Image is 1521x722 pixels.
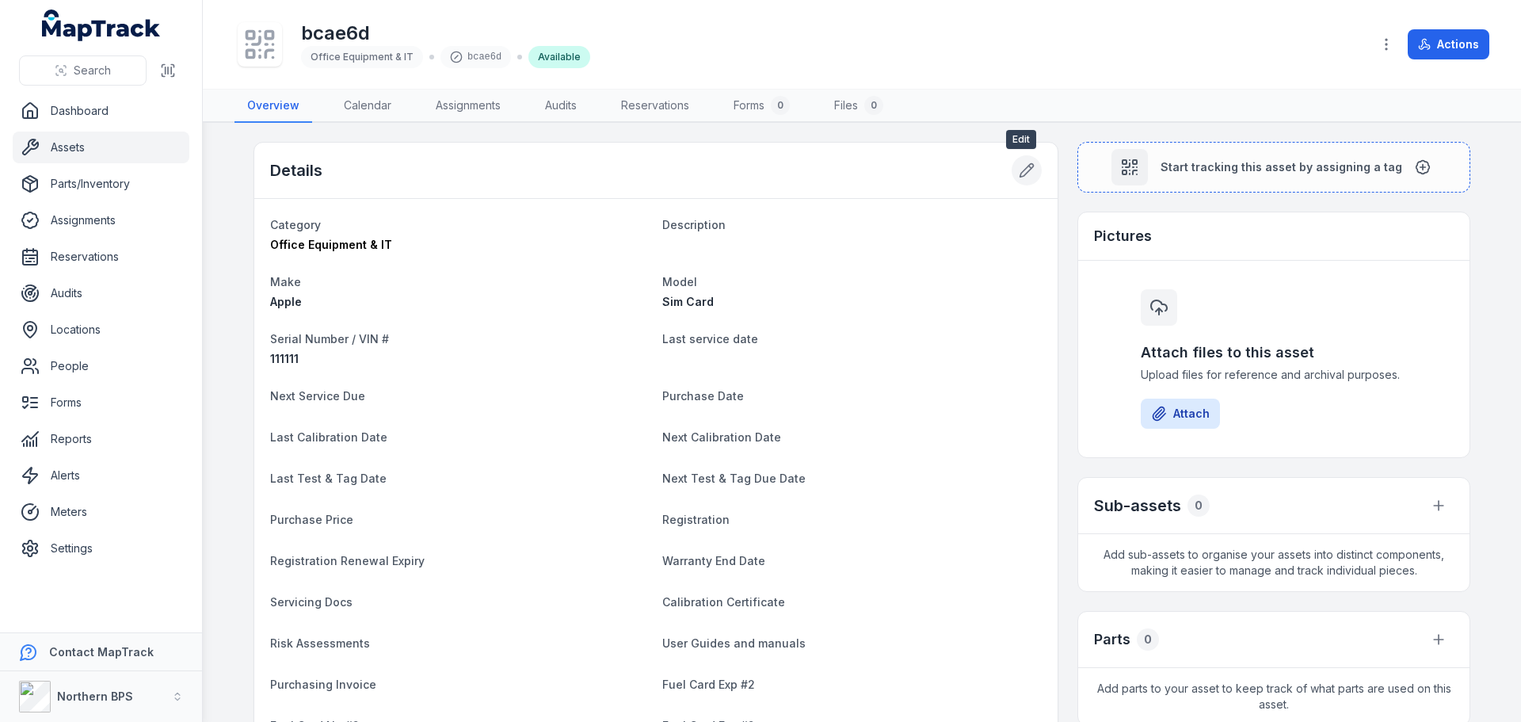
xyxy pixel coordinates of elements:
a: MapTrack [42,10,161,41]
a: Meters [13,496,189,528]
h3: Attach files to this asset [1141,342,1407,364]
span: Purchase Price [270,513,353,526]
a: Calendar [331,90,404,123]
div: 0 [1187,495,1210,517]
a: Assignments [13,204,189,236]
span: Risk Assessments [270,636,370,650]
div: Available [528,46,590,68]
span: User Guides and manuals [662,636,806,650]
span: Apple [270,295,302,308]
a: Locations [13,314,189,346]
span: Registration [662,513,730,526]
a: Reports [13,423,189,455]
span: Calibration Certificate [662,595,785,609]
span: Fuel Card Exp #2 [662,678,755,691]
a: Forms0 [721,90,802,123]
span: Office Equipment & IT [270,238,392,251]
span: 111111 [270,352,299,365]
a: Audits [532,90,589,123]
span: Model [662,275,697,288]
h2: Details [270,159,322,181]
button: Start tracking this asset by assigning a tag [1077,142,1470,193]
a: Assets [13,132,189,163]
span: Description [662,218,726,231]
span: Next Test & Tag Due Date [662,472,806,485]
span: Make [270,275,301,288]
a: Parts/Inventory [13,168,189,200]
span: Sim Card [662,295,714,308]
span: Purchase Date [662,389,744,403]
a: Settings [13,533,189,564]
a: Overview [234,90,312,123]
span: Next Calibration Date [662,430,781,444]
span: Start tracking this asset by assigning a tag [1161,159,1402,175]
span: Registration Renewal Expiry [270,554,425,567]
div: bcae6d [440,46,511,68]
span: Upload files for reference and archival purposes. [1141,367,1407,383]
span: Last Test & Tag Date [270,472,387,485]
strong: Contact MapTrack [49,645,154,659]
div: 0 [1137,628,1159,651]
a: Reservations [13,241,189,273]
span: Next Service Due [270,389,365,403]
span: Add sub-assets to organise your assets into distinct components, making it easier to manage and t... [1078,534,1470,591]
div: 0 [864,96,883,115]
a: Files0 [821,90,896,123]
a: Dashboard [13,95,189,127]
h2: Sub-assets [1094,495,1181,517]
div: 0 [771,96,790,115]
a: Alerts [13,460,189,491]
button: Actions [1408,29,1489,59]
span: Category [270,218,321,231]
button: Search [19,55,147,86]
span: Serial Number / VIN # [270,332,389,346]
h3: Parts [1094,628,1130,651]
span: Warranty End Date [662,554,765,567]
button: Attach [1141,399,1220,429]
span: Purchasing Invoice [270,678,376,691]
span: Servicing Docs [270,595,353,609]
a: Forms [13,387,189,418]
a: Audits [13,277,189,309]
span: Office Equipment & IT [311,51,414,63]
span: Edit [1006,130,1036,149]
span: Last service date [662,332,758,346]
a: Assignments [423,90,513,123]
a: People [13,350,189,382]
strong: Northern BPS [57,690,133,703]
h3: Pictures [1094,225,1152,247]
h1: bcae6d [301,21,590,46]
span: Last Calibration Date [270,430,387,444]
a: Reservations [608,90,702,123]
span: Search [74,63,111,78]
